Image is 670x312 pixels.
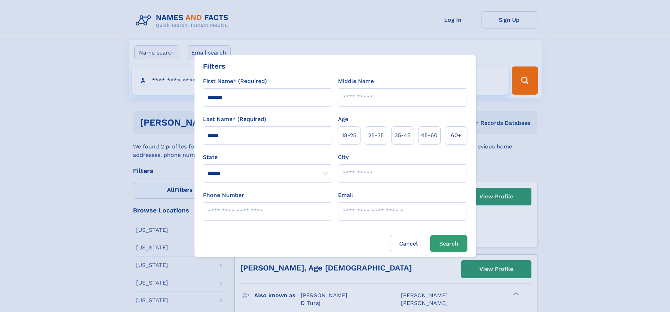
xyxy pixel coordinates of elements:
[390,235,427,252] label: Cancel
[338,115,348,123] label: Age
[338,191,353,199] label: Email
[338,77,374,85] label: Middle Name
[342,131,356,140] span: 18‑25
[203,153,332,161] label: State
[203,77,267,85] label: First Name* (Required)
[430,235,467,252] button: Search
[203,115,266,123] label: Last Name* (Required)
[338,153,349,161] label: City
[203,61,225,71] div: Filters
[451,131,461,140] span: 60+
[395,131,410,140] span: 35‑45
[368,131,384,140] span: 25‑35
[203,191,244,199] label: Phone Number
[421,131,438,140] span: 45‑60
